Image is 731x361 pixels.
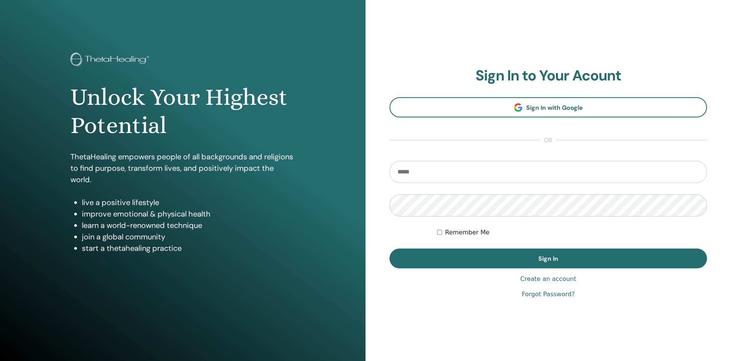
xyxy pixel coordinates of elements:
[82,231,295,242] li: join a global community
[82,208,295,220] li: improve emotional & physical health
[437,228,707,237] div: Keep me authenticated indefinitely or until I manually logout
[540,136,556,145] span: or
[445,228,490,237] label: Remember Me
[389,249,707,268] button: Sign In
[526,104,583,112] span: Sign In with Google
[522,290,575,299] a: Forgot Password?
[82,220,295,231] li: learn a world-renowned technique
[70,83,295,140] h1: Unlock Your Highest Potential
[389,97,707,117] a: Sign In with Google
[389,67,707,85] h2: Sign In to Your Acount
[82,197,295,208] li: live a positive lifestyle
[538,255,558,263] span: Sign In
[70,151,295,185] p: ThetaHealing empowers people of all backgrounds and religions to find purpose, transform lives, a...
[82,242,295,254] li: start a thetahealing practice
[520,274,576,284] a: Create an account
